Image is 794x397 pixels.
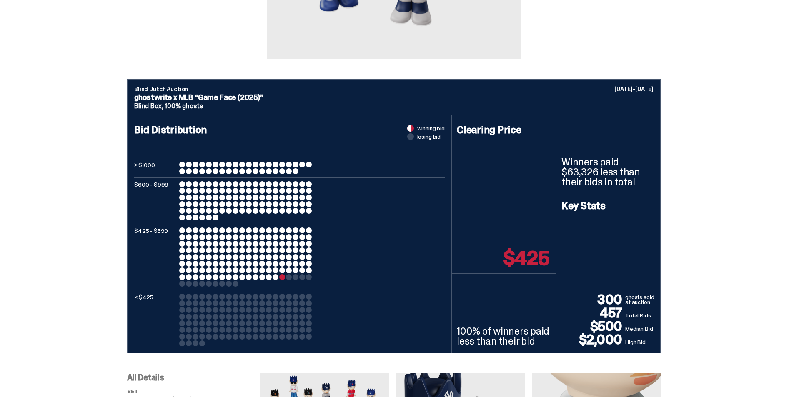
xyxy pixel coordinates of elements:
p: Blind Dutch Auction [134,86,654,92]
p: Total Bids [625,311,655,320]
h4: Clearing Price [457,125,551,135]
p: ghostwrite x MLB “Game Face (2025)” [134,94,654,101]
p: Median Bid [625,325,655,333]
p: $425 [503,248,549,268]
p: $500 [561,320,625,333]
p: [DATE]-[DATE] [614,86,654,92]
p: $425 - $599 [134,227,176,287]
p: ghosts sold at auction [625,295,655,306]
span: winning bid [417,125,445,131]
span: set [127,388,138,395]
span: losing bid [417,134,441,140]
h4: Key Stats [561,201,655,211]
p: 100% of winners paid less than their bid [457,326,551,346]
span: 100% ghosts [165,102,203,110]
h4: Bid Distribution [134,125,445,162]
p: < $425 [134,294,176,346]
p: ≥ $1000 [134,162,176,174]
p: $600 - $999 [134,181,176,220]
p: 300 [561,293,625,306]
p: Winners paid $63,326 less than their bids in total [561,157,655,187]
p: High Bid [625,338,655,346]
span: Blind Box, [134,102,163,110]
p: 457 [561,306,625,320]
p: $2,000 [561,333,625,346]
p: All Details [127,373,260,382]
